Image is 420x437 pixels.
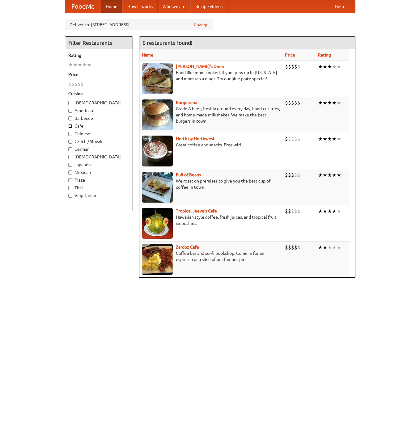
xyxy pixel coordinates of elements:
[68,192,129,199] label: Vegetarian
[68,138,129,145] label: Czech / Slovak
[337,63,341,70] li: ★
[327,208,332,215] li: ★
[318,172,323,179] li: ★
[68,101,72,105] input: [DEMOGRAPHIC_DATA]
[176,100,197,105] a: Burgerama
[176,172,201,177] a: Full of Beans
[142,106,280,124] p: Grade A beef, freshly ground every day, hand-cut fries, and home-made milkshakes. We make the bes...
[332,208,337,215] li: ★
[68,146,129,152] label: German
[291,99,294,106] li: $
[297,172,300,179] li: $
[158,0,190,13] a: Who we are
[288,172,291,179] li: $
[68,115,129,121] label: Barbecue
[122,0,158,13] a: How it works
[142,53,153,57] a: Name
[332,99,337,106] li: ★
[288,63,291,70] li: $
[332,244,337,251] li: ★
[68,163,72,167] input: Japanese
[68,81,71,87] li: $
[285,172,288,179] li: $
[327,172,332,179] li: ★
[82,61,87,68] li: ★
[294,172,297,179] li: $
[176,64,224,69] a: [PERSON_NAME]'s Diner
[68,107,129,114] label: American
[68,116,72,120] input: Barbecue
[68,131,129,137] label: Chinese
[142,63,173,94] img: sallys.jpg
[68,109,72,113] input: American
[323,172,327,179] li: ★
[65,37,133,49] h4: Filter Restaurants
[68,61,73,68] li: ★
[323,99,327,106] li: ★
[323,244,327,251] li: ★
[78,81,81,87] li: $
[337,172,341,179] li: ★
[291,136,294,142] li: $
[318,244,323,251] li: ★
[285,208,288,215] li: $
[291,208,294,215] li: $
[285,244,288,251] li: $
[87,61,91,68] li: ★
[142,99,173,130] img: burgerama.jpg
[327,136,332,142] li: ★
[68,154,129,160] label: [DEMOGRAPHIC_DATA]
[318,53,331,57] a: Rating
[327,244,332,251] li: ★
[288,99,291,106] li: $
[297,99,300,106] li: $
[318,99,323,106] li: ★
[297,208,300,215] li: $
[194,22,209,28] a: Change
[142,40,193,46] ng-pluralize: 6 restaurants found!
[332,172,337,179] li: ★
[285,136,288,142] li: $
[327,63,332,70] li: ★
[68,178,72,182] input: Pizza
[330,0,349,13] a: Help
[142,136,173,166] img: north.jpg
[142,214,280,226] p: Hawaiian style coffee, fresh juices, and tropical fruit smoothies.
[294,136,297,142] li: $
[78,61,82,68] li: ★
[68,155,72,159] input: [DEMOGRAPHIC_DATA]
[142,172,173,203] img: beans.jpg
[294,208,297,215] li: $
[190,0,227,13] a: Recipe videos
[288,208,291,215] li: $
[332,136,337,142] li: ★
[297,244,300,251] li: $
[68,90,129,97] h5: Cuisine
[68,100,129,106] label: [DEMOGRAPHIC_DATA]
[318,208,323,215] li: ★
[337,244,341,251] li: ★
[142,69,280,82] p: Food like mom cooked, if you grew up in [US_STATE] and mom ran a diner. Try our blue plate special!
[318,63,323,70] li: ★
[285,53,295,57] a: Price
[294,99,297,106] li: $
[176,245,199,250] a: Zardoz Cafe
[68,52,129,58] h5: Rating
[294,63,297,70] li: $
[337,99,341,106] li: ★
[81,81,84,87] li: $
[68,170,72,174] input: Mexican
[176,208,217,213] b: Tropical Jeeve's Cafe
[142,250,280,263] p: Coffee bar and sci-fi bookshop. Come in for an espresso or a slice of our famous pie.
[337,208,341,215] li: ★
[65,19,213,30] div: Deliver to: [STREET_ADDRESS]
[297,63,300,70] li: $
[142,244,173,275] img: zardoz.jpg
[68,169,129,175] label: Mexican
[68,132,72,136] input: Chinese
[73,61,78,68] li: ★
[68,186,72,190] input: Thai
[68,162,129,168] label: Japanese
